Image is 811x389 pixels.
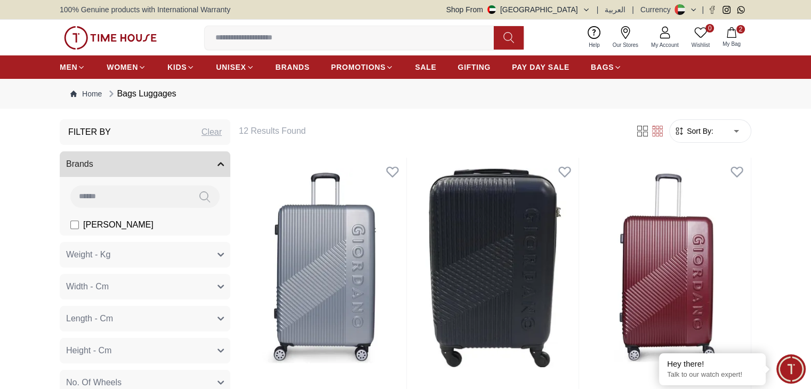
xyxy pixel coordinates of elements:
[582,24,606,51] a: Help
[606,24,645,51] a: Our Stores
[60,79,751,109] nav: Breadcrumb
[276,58,310,77] a: BRANDS
[591,62,614,72] span: BAGS
[415,62,436,72] span: SALE
[239,158,406,378] img: Giordano Logo Large 28 Inches Check- Luggage Silver GR020.28.SLV
[331,58,394,77] a: PROMOTIONS
[60,4,230,15] span: 100% Genuine products with International Warranty
[66,158,93,171] span: Brands
[605,4,625,15] button: العربية
[60,151,230,177] button: Brands
[60,242,230,268] button: Weight - Kg
[70,221,79,229] input: [PERSON_NAME]
[722,6,730,14] a: Instagram
[60,274,230,299] button: Width - Cm
[687,41,714,49] span: Wishlist
[415,58,436,77] a: SALE
[60,338,230,363] button: Height - Cm
[736,25,745,34] span: 2
[512,58,569,77] a: PAY DAY SALE
[167,58,195,77] a: KIDS
[276,62,310,72] span: BRANDS
[64,26,157,50] img: ...
[776,354,806,384] div: Chat Widget
[66,280,109,293] span: Width - Cm
[107,62,138,72] span: WOMEN
[708,6,716,14] a: Facebook
[737,6,745,14] a: Whatsapp
[446,4,590,15] button: Shop From[GEOGRAPHIC_DATA]
[512,62,569,72] span: PAY DAY SALE
[107,58,146,77] a: WOMEN
[167,62,187,72] span: KIDS
[216,62,246,72] span: UNISEX
[597,4,599,15] span: |
[106,87,176,100] div: Bags Luggages
[647,41,683,49] span: My Account
[667,370,758,379] p: Talk to our watch expert!
[640,4,675,15] div: Currency
[331,62,386,72] span: PROMOTIONS
[239,125,622,137] h6: 12 Results Found
[60,306,230,331] button: Length - Cm
[591,58,622,77] a: BAGS
[716,25,747,50] button: 2My Bag
[66,248,110,261] span: Weight - Kg
[457,62,491,72] span: GIFTING
[584,41,604,49] span: Help
[83,218,154,231] span: [PERSON_NAME]
[487,5,496,14] img: United Arab Emirates
[66,344,111,357] span: Height - Cm
[705,24,714,33] span: 0
[674,126,713,136] button: Sort By:
[60,62,77,72] span: MEN
[685,24,716,51] a: 0Wishlist
[216,58,254,77] a: UNISEX
[608,41,643,49] span: Our Stores
[411,158,579,378] img: Giordano Logo Large 28 Inches Check- Luggage Navy GR020.28.NVY
[583,158,751,378] img: Giordano Logo Large 28 Inches Check- Luggage Maroon GR020.28.MRN
[718,40,745,48] span: My Bag
[632,4,634,15] span: |
[202,126,222,139] div: Clear
[457,58,491,77] a: GIFTING
[70,88,102,99] a: Home
[60,58,85,77] a: MEN
[685,126,713,136] span: Sort By:
[66,312,113,325] span: Length - Cm
[68,126,111,139] h3: Filter By
[66,376,122,389] span: No. Of Wheels
[702,4,704,15] span: |
[667,359,758,369] div: Hey there!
